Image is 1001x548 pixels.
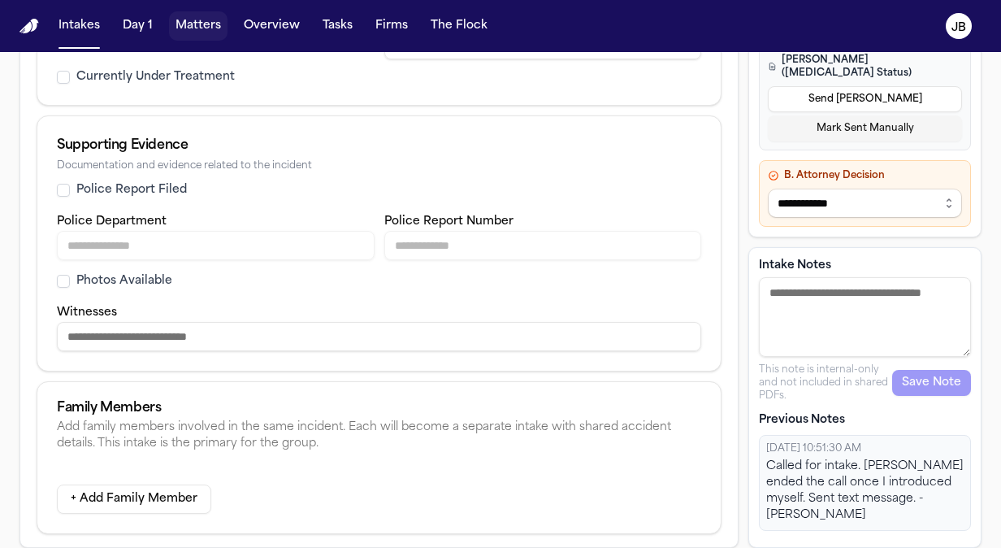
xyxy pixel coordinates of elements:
[52,11,106,41] button: Intakes
[237,11,306,41] button: Overview
[57,215,167,228] label: Police Department
[369,11,414,41] button: Firms
[57,420,701,452] div: Add family members involved in the same incident. Each will become a separate intake with shared ...
[768,54,962,80] h4: [PERSON_NAME] ([MEDICAL_DATA] Status)
[76,69,235,85] label: Currently Under Treatment
[57,307,117,319] label: Witnesses
[384,231,702,260] input: Police report number
[759,363,892,402] p: This note is internal-only and not included in shared PDFs.
[759,277,971,357] textarea: Intake notes
[57,485,211,514] button: + Add Family Member
[57,231,375,260] input: Police department
[768,169,962,182] h4: B. Attorney Decision
[76,182,187,198] label: Police Report Filed
[384,215,513,228] label: Police Report Number
[57,136,701,155] div: Supporting Evidence
[316,11,359,41] button: Tasks
[57,322,701,351] input: Witnesses
[766,459,964,524] div: Called for intake. [PERSON_NAME] ended the call once I introduced myself. Sent text message. - [P...
[19,19,39,34] img: Finch Logo
[76,273,172,289] label: Photos Available
[759,258,971,274] label: Intake Notes
[759,412,971,428] p: Previous Notes
[169,11,227,41] button: Matters
[57,160,701,172] div: Documentation and evidence related to the incident
[766,442,964,455] div: [DATE] 10:51:30 AM
[424,11,494,41] button: The Flock
[768,86,962,112] button: Send [PERSON_NAME]
[57,402,701,415] div: Family Members
[19,19,39,34] a: Home
[768,115,962,141] button: Mark Sent Manually
[116,11,159,41] button: Day 1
